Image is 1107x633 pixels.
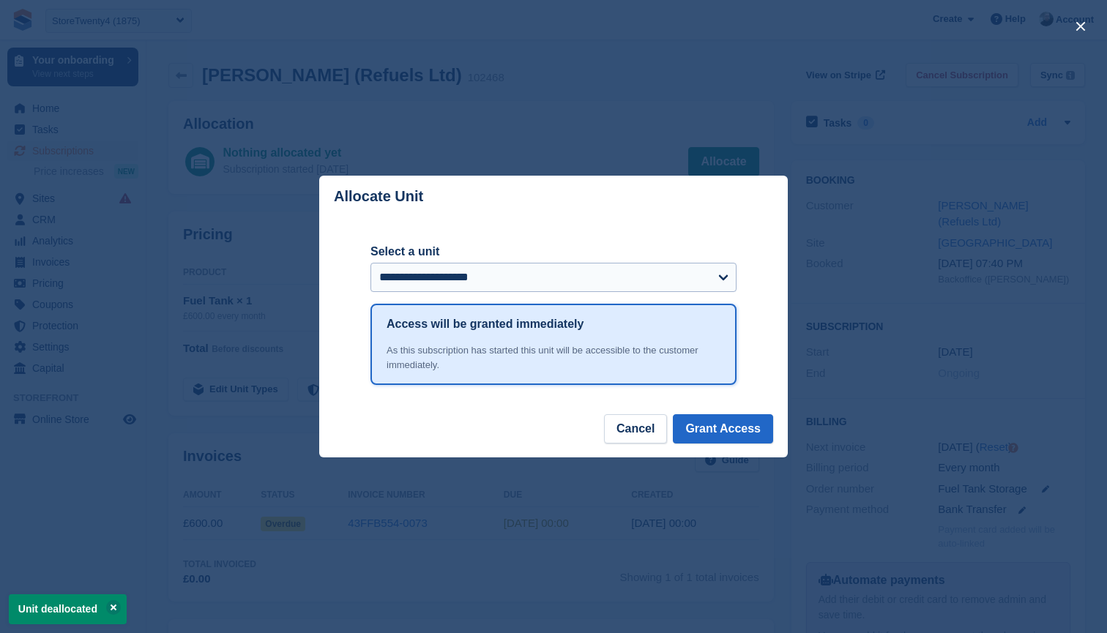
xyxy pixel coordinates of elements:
label: Select a unit [370,243,737,261]
p: Allocate Unit [334,188,423,205]
div: As this subscription has started this unit will be accessible to the customer immediately. [387,343,720,372]
button: Cancel [604,414,667,443]
h1: Access will be granted immediately [387,315,584,333]
button: close [1069,15,1092,38]
button: Grant Access [673,414,773,443]
p: Unit deallocated [9,594,127,624]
